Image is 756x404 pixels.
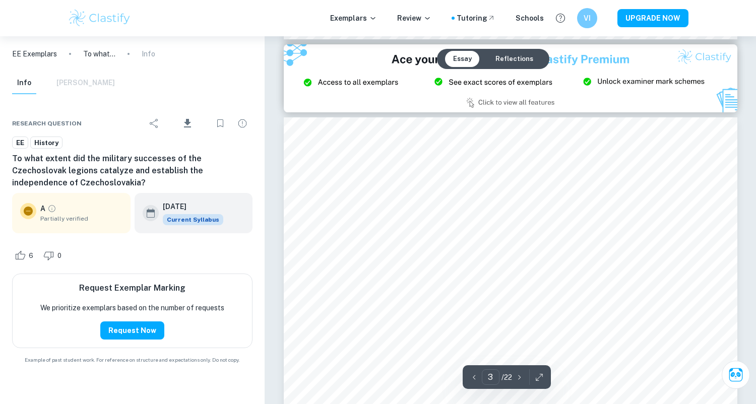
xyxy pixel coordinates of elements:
[445,51,480,67] button: Essay
[41,247,67,263] div: Dislike
[68,8,132,28] img: Clastify logo
[79,282,185,294] h6: Request Exemplar Marking
[40,302,224,313] p: We prioritize exemplars based on the number of requests
[23,251,39,261] span: 6
[397,13,431,24] p: Review
[12,153,253,189] h6: To what extent did the military successes of the Czechoslovak legions catalyze and establish the ...
[144,113,164,133] div: Share
[12,247,39,263] div: Like
[487,51,541,67] button: Reflections
[13,138,28,148] span: EE
[210,113,230,133] div: Bookmark
[40,203,45,214] p: A
[12,48,57,59] a: EE Exemplars
[12,137,28,149] a: EE
[232,113,253,133] div: Report issue
[47,204,56,213] a: Grade partially verified
[330,13,377,24] p: Exemplars
[582,13,593,24] h6: VI
[163,214,223,225] div: This exemplar is based on the current syllabus. Feel free to refer to it for inspiration/ideas wh...
[100,321,164,340] button: Request Now
[284,44,737,112] img: Ad
[516,13,544,24] a: Schools
[722,361,750,389] button: Ask Clai
[30,137,62,149] a: History
[163,201,215,212] h6: [DATE]
[12,119,82,128] span: Research question
[142,48,155,59] p: Info
[83,48,115,59] p: To what extent did the military successes of the Czechoslovak legions catalyze and establish the ...
[163,214,223,225] span: Current Syllabus
[166,110,208,137] div: Download
[40,214,122,223] span: Partially verified
[12,356,253,364] span: Example of past student work. For reference on structure and expectations only. Do not copy.
[552,10,569,27] button: Help and Feedback
[501,372,512,383] p: / 22
[457,13,495,24] a: Tutoring
[577,8,597,28] button: VI
[617,9,688,27] button: UPGRADE NOW
[12,72,36,94] button: Info
[31,138,62,148] span: History
[52,251,67,261] span: 0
